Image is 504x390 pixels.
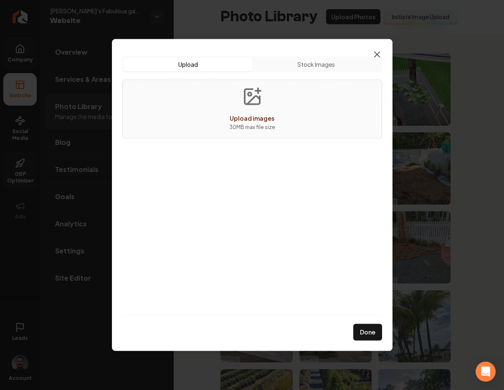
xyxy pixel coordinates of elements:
[223,80,282,138] button: Upload images
[252,58,380,71] button: Stock Images
[229,123,275,132] p: 30 MB max file size
[353,324,382,341] button: Done
[124,58,252,71] button: Upload
[230,114,274,122] span: Upload images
